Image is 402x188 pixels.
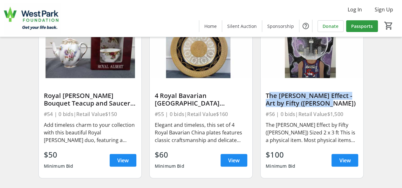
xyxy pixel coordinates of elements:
div: 4 Royal Bavarian [GEOGRAPHIC_DATA] [GEOGRAPHIC_DATA] Plates [155,92,247,107]
div: #54 | 0 bids | Retail Value $150 [44,110,136,119]
a: Home [199,20,222,32]
span: Donate [323,23,338,29]
div: $100 [266,149,295,160]
div: Royal [PERSON_NAME] Bouquet Teacup and Saucer Duo, with Teapot [44,92,136,107]
img: 4 Royal Bavarian China Germany Plates [150,21,252,79]
span: Sign Up [375,6,393,13]
div: Add timeless charm to your collection with this beautiful Royal [PERSON_NAME] duo, featuring a te... [44,121,136,144]
span: Passports [351,23,373,29]
button: Help [299,20,312,32]
div: Elegant and timeless, this set of 4 Royal Bavarian China plates features classic craftsmanship an... [155,121,247,144]
div: $60 [155,149,184,160]
img: Royal Albert Bouquet Teacup and Saucer Duo, with Teapot [39,21,141,79]
span: Silent Auction [227,23,257,29]
div: $50 [44,149,73,160]
span: Home [204,23,217,29]
button: Log In [343,4,367,15]
div: #55 | 0 bids | Retail Value $160 [155,110,247,119]
span: View [117,157,129,164]
a: View [110,154,136,167]
span: View [339,157,351,164]
button: Cart [383,20,394,31]
button: Sign Up [370,4,398,15]
span: Sponsorship [267,23,294,29]
a: View [331,154,358,167]
span: View [228,157,240,164]
span: Log In [348,6,362,13]
div: #56 | 0 bids | Retail Value $1,500 [266,110,358,119]
img: The Carter Effect - Art by Fifty (Adam McKnight) [261,21,363,79]
a: Donate [317,20,344,32]
img: West Park Healthcare Centre Foundation's Logo [4,3,60,34]
a: View [221,154,247,167]
div: The [PERSON_NAME] Effect - Art by Fifty ([PERSON_NAME]) [266,92,358,107]
a: Sponsorship [262,20,299,32]
a: Passports [346,20,378,32]
a: Silent Auction [222,20,262,32]
div: Minimum Bid [266,160,295,172]
div: Minimum Bid [155,160,184,172]
div: The [PERSON_NAME] Effect by Fifty ([PERSON_NAME]) Sized 2 x 3 ft This is a physical item. Most ph... [266,121,358,144]
div: Minimum Bid [44,160,73,172]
